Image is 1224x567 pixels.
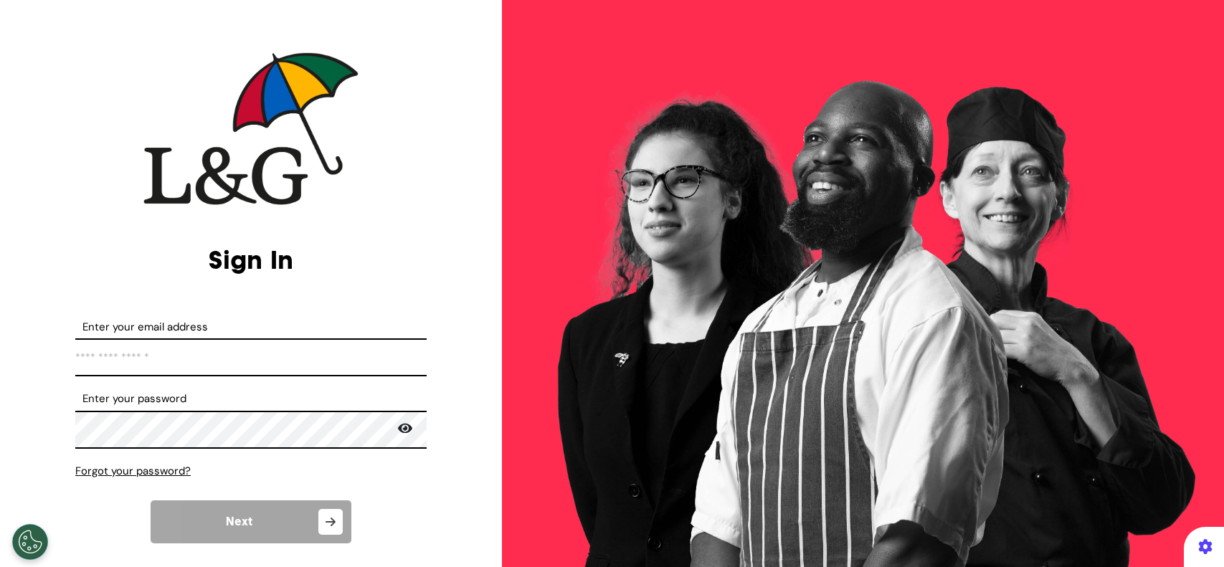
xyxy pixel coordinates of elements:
[12,524,48,560] button: Open Preferences
[75,464,191,478] span: Forgot your password?
[75,391,427,407] label: Enter your password
[151,500,351,543] button: Next
[75,319,427,335] label: Enter your email address
[226,516,252,528] span: Next
[75,244,427,275] h2: Sign In
[143,52,359,205] img: company logo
